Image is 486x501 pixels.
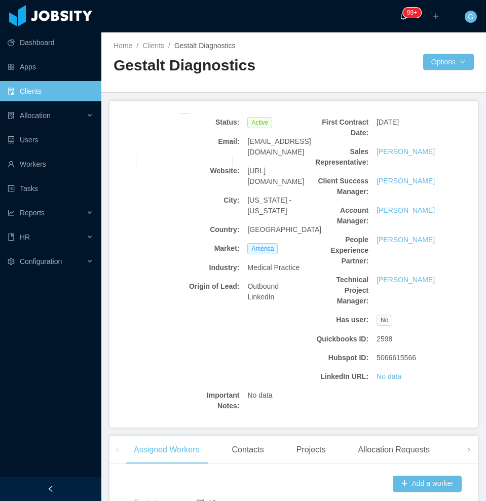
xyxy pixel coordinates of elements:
[377,146,435,157] a: [PERSON_NAME]
[312,235,368,266] b: People Experience Partner:
[183,224,239,235] b: Country:
[8,258,15,265] i: icon: setting
[142,42,164,50] a: Clients
[8,178,93,199] a: icon: profileTasks
[247,262,300,273] span: Medical Practice
[183,262,239,273] b: Industry:
[114,42,132,50] a: Home
[377,275,435,285] a: [PERSON_NAME]
[20,111,51,120] span: Allocation
[312,371,368,382] b: LinkedIn URL:
[377,353,416,363] span: 5066615566
[183,281,239,292] b: Origin of Lead:
[377,334,392,344] span: 2598
[377,176,435,186] a: [PERSON_NAME]
[312,205,368,226] b: Account Manager:
[168,42,170,50] span: /
[247,166,304,187] span: [URL][DOMAIN_NAME]
[247,243,278,254] span: America
[312,117,368,138] b: First Contract Date:
[8,154,93,174] a: icon: userWorkers
[288,436,334,464] div: Projects
[126,436,208,464] div: Assigned Workers
[8,57,93,77] a: icon: appstoreApps
[312,315,368,325] b: Has user:
[377,205,435,216] a: [PERSON_NAME]
[312,176,368,197] b: Client Success Manager:
[114,55,294,76] h2: Gestalt Diagnostics
[312,353,368,363] b: Hubspot ID:
[20,257,62,265] span: Configuration
[20,209,45,217] span: Reports
[174,42,236,50] span: Gestalt Diagnostics
[136,113,233,210] img: b58b8b40-9bd5-11eb-9d1c-871b56c6f829_60ad2905b2bea-400w.png
[183,166,239,176] b: Website:
[372,113,437,132] div: [DATE]
[8,130,93,150] a: icon: robotUsers
[8,209,15,216] i: icon: line-chart
[247,117,272,128] span: Active
[183,195,239,206] b: City:
[247,195,304,216] span: [US_STATE] - [US_STATE]
[393,476,462,492] button: icon: plusAdd a worker
[350,436,437,464] div: Allocation Requests
[8,112,15,119] i: icon: solution
[468,11,474,23] span: G
[136,42,138,50] span: /
[247,390,272,401] span: No data
[432,13,439,20] i: icon: plus
[247,224,321,235] span: [GEOGRAPHIC_DATA]
[377,371,401,382] a: No data
[247,281,304,302] span: Outbound LinkedIn
[183,390,239,411] b: Important Notes:
[115,447,120,452] i: icon: left
[8,234,15,241] i: icon: book
[8,81,93,101] a: icon: auditClients
[224,436,272,464] div: Contacts
[400,13,407,20] i: icon: bell
[183,117,239,128] b: Status:
[312,146,368,168] b: Sales Representative:
[20,233,30,241] span: HR
[423,54,474,70] button: Optionsicon: down
[403,8,421,18] sup: 211
[183,243,239,254] b: Market:
[183,136,239,147] b: Email:
[377,315,392,326] span: No
[312,334,368,344] b: Quickbooks ID:
[247,136,311,158] span: [EMAIL_ADDRESS][DOMAIN_NAME]
[466,447,471,452] i: icon: right
[377,235,435,245] a: [PERSON_NAME]
[8,32,93,53] a: icon: pie-chartDashboard
[312,275,368,306] b: Technical Project Manager:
